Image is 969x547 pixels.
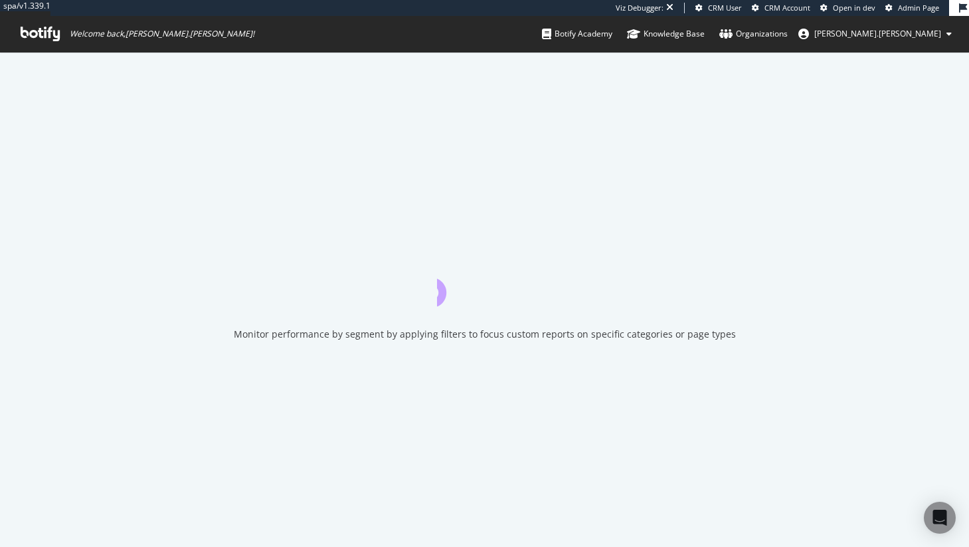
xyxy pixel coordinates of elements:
span: Admin Page [898,3,939,13]
div: Viz Debugger: [616,3,663,13]
div: Open Intercom Messenger [924,502,956,534]
div: Knowledge Base [627,27,705,41]
div: Monitor performance by segment by applying filters to focus custom reports on specific categories... [234,328,736,341]
a: CRM Account [752,3,810,13]
a: Knowledge Base [627,16,705,52]
a: Organizations [719,16,788,52]
a: Admin Page [885,3,939,13]
span: Welcome back, [PERSON_NAME].[PERSON_NAME] ! [70,29,254,39]
a: Botify Academy [542,16,612,52]
div: Organizations [719,27,788,41]
span: CRM Account [764,3,810,13]
a: Open in dev [820,3,875,13]
a: CRM User [695,3,742,13]
span: Open in dev [833,3,875,13]
span: CRM User [708,3,742,13]
div: Botify Academy [542,27,612,41]
div: animation [437,259,533,306]
span: jessica.jordan [814,28,941,39]
button: [PERSON_NAME].[PERSON_NAME] [788,23,962,45]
